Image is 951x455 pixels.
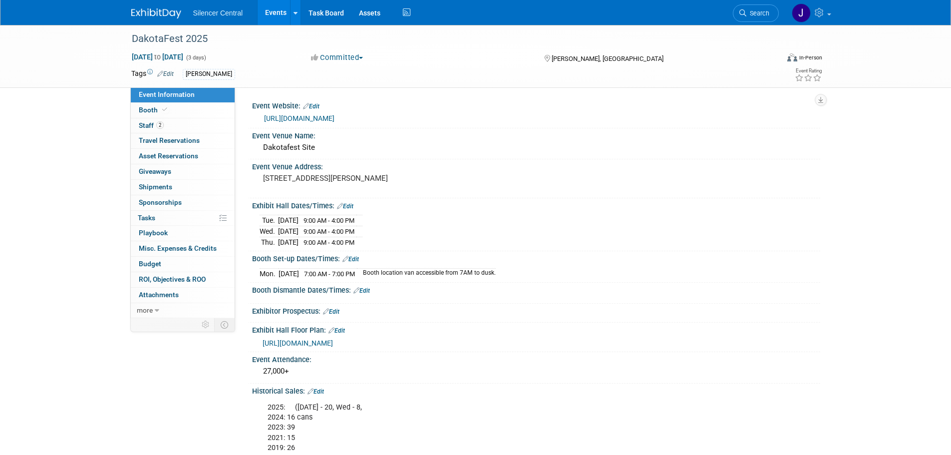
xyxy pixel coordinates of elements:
[131,211,235,226] a: Tasks
[183,69,235,79] div: [PERSON_NAME]
[139,183,172,191] span: Shipments
[131,241,235,256] a: Misc. Expenses & Credits
[260,268,279,279] td: Mon.
[795,68,822,73] div: Event Rating
[252,384,820,397] div: Historical Sales:
[131,164,235,179] a: Giveaways
[139,260,161,268] span: Budget
[156,121,164,129] span: 2
[131,149,235,164] a: Asset Reservations
[131,87,235,102] a: Event Information
[279,268,299,279] td: [DATE]
[197,318,215,331] td: Personalize Event Tab Strip
[328,327,345,334] a: Edit
[260,226,278,237] td: Wed.
[252,128,820,141] div: Event Venue Name:
[252,98,820,111] div: Event Website:
[260,140,813,155] div: Dakotafest Site
[260,215,278,226] td: Tue.
[139,136,200,144] span: Travel Reservations
[157,70,174,77] a: Edit
[353,287,370,294] a: Edit
[131,226,235,241] a: Playbook
[252,198,820,211] div: Exhibit Hall Dates/Times:
[252,251,820,264] div: Booth Set-up Dates/Times:
[131,68,174,80] td: Tags
[252,283,820,296] div: Booth Dismantle Dates/Times:
[304,239,354,246] span: 9:00 AM - 4:00 PM
[792,3,811,22] img: Jessica Crawford
[137,306,153,314] span: more
[131,288,235,303] a: Attachments
[720,52,823,67] div: Event Format
[278,215,299,226] td: [DATE]
[323,308,339,315] a: Edit
[139,275,206,283] span: ROI, Objectives & ROO
[303,103,319,110] a: Edit
[139,90,195,98] span: Event Information
[264,114,334,122] a: [URL][DOMAIN_NAME]
[139,167,171,175] span: Giveaways
[308,52,367,63] button: Committed
[131,133,235,148] a: Travel Reservations
[787,53,797,61] img: Format-Inperson.png
[263,339,333,347] a: [URL][DOMAIN_NAME]
[139,244,217,252] span: Misc. Expenses & Credits
[252,159,820,172] div: Event Venue Address:
[252,352,820,365] div: Event Attendance:
[357,268,496,279] td: Booth location van accessible from 7AM to dusk.
[131,180,235,195] a: Shipments
[185,54,206,61] span: (3 days)
[162,107,167,112] i: Booth reservation complete
[139,106,169,114] span: Booth
[131,103,235,118] a: Booth
[252,323,820,336] div: Exhibit Hall Floor Plan:
[733,4,779,22] a: Search
[746,9,769,17] span: Search
[139,291,179,299] span: Attachments
[552,55,663,62] span: [PERSON_NAME], [GEOGRAPHIC_DATA]
[252,304,820,317] div: Exhibitor Prospectus:
[342,256,359,263] a: Edit
[260,364,813,379] div: 27,000+
[131,272,235,287] a: ROI, Objectives & ROO
[131,52,184,61] span: [DATE] [DATE]
[139,152,198,160] span: Asset Reservations
[139,121,164,129] span: Staff
[278,237,299,247] td: [DATE]
[139,229,168,237] span: Playbook
[128,30,764,48] div: DakotaFest 2025
[214,318,235,331] td: Toggle Event Tabs
[278,226,299,237] td: [DATE]
[131,195,235,210] a: Sponsorships
[131,118,235,133] a: Staff2
[337,203,353,210] a: Edit
[263,174,478,183] pre: [STREET_ADDRESS][PERSON_NAME]
[799,54,822,61] div: In-Person
[304,270,355,278] span: 7:00 AM - 7:00 PM
[153,53,162,61] span: to
[308,388,324,395] a: Edit
[304,217,354,224] span: 9:00 AM - 4:00 PM
[131,8,181,18] img: ExhibitDay
[131,257,235,272] a: Budget
[193,9,243,17] span: Silencer Central
[139,198,182,206] span: Sponsorships
[304,228,354,235] span: 9:00 AM - 4:00 PM
[131,303,235,318] a: more
[138,214,155,222] span: Tasks
[260,237,278,247] td: Thu.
